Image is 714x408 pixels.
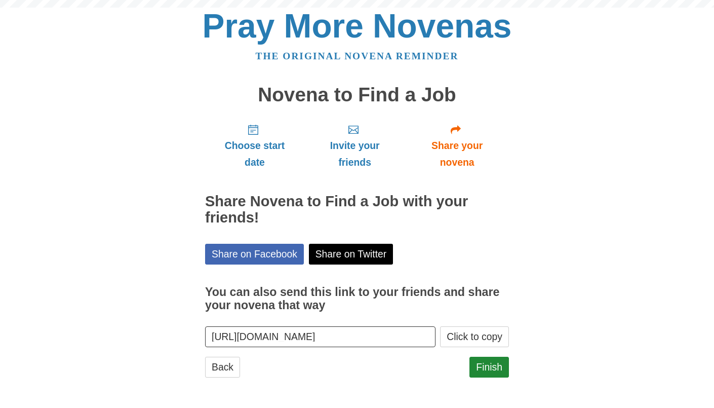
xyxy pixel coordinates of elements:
h2: Share Novena to Find a Job with your friends! [205,194,509,226]
a: Share your novena [405,116,509,176]
a: Invite your friends [304,116,405,176]
a: Share on Facebook [205,244,304,265]
a: Pray More Novenas [203,7,512,45]
a: Finish [469,357,509,378]
a: Back [205,357,240,378]
span: Invite your friends [314,137,395,171]
a: Choose start date [205,116,304,176]
a: Share on Twitter [309,244,393,265]
h3: You can also send this link to your friends and share your novena that way [205,286,509,312]
a: The original novena reminder [256,51,459,61]
h1: Novena to Find a Job [205,84,509,106]
span: Choose start date [215,137,294,171]
span: Share your novena [415,137,499,171]
button: Click to copy [440,326,509,347]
